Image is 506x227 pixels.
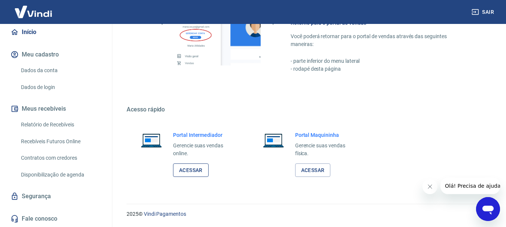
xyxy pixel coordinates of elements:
[9,188,103,205] a: Segurança
[9,24,103,40] a: Início
[127,210,488,218] p: 2025 ©
[144,211,186,217] a: Vindi Pagamentos
[4,5,63,11] span: Olá! Precisa de ajuda?
[18,134,103,149] a: Recebíveis Futuros Online
[173,142,235,157] p: Gerencie suas vendas online.
[295,142,357,157] p: Gerencie suas vendas física.
[291,57,470,65] p: - parte inferior do menu lateral
[173,163,209,177] a: Acessar
[295,131,357,139] h6: Portal Maquininha
[18,117,103,132] a: Relatório de Recebíveis
[422,179,437,194] iframe: Fechar mensagem
[127,106,488,113] h5: Acesso rápido
[18,150,103,166] a: Contratos com credores
[470,5,497,19] button: Sair
[9,46,103,63] button: Meu cadastro
[291,33,470,48] p: Você poderá retornar para o portal de vendas através das seguintes maneiras:
[18,63,103,78] a: Dados da conta
[440,178,500,194] iframe: Mensagem da empresa
[18,167,103,182] a: Disponibilização de agenda
[173,131,235,139] h6: Portal Intermediador
[9,211,103,227] a: Fale conosco
[18,80,103,95] a: Dados de login
[258,131,289,149] img: Imagem de um notebook aberto
[136,131,167,149] img: Imagem de um notebook aberto
[291,65,470,73] p: - rodapé desta página
[295,163,331,177] a: Acessar
[9,101,103,117] button: Meus recebíveis
[9,0,58,23] img: Vindi
[476,197,500,221] iframe: Botão para abrir a janela de mensagens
